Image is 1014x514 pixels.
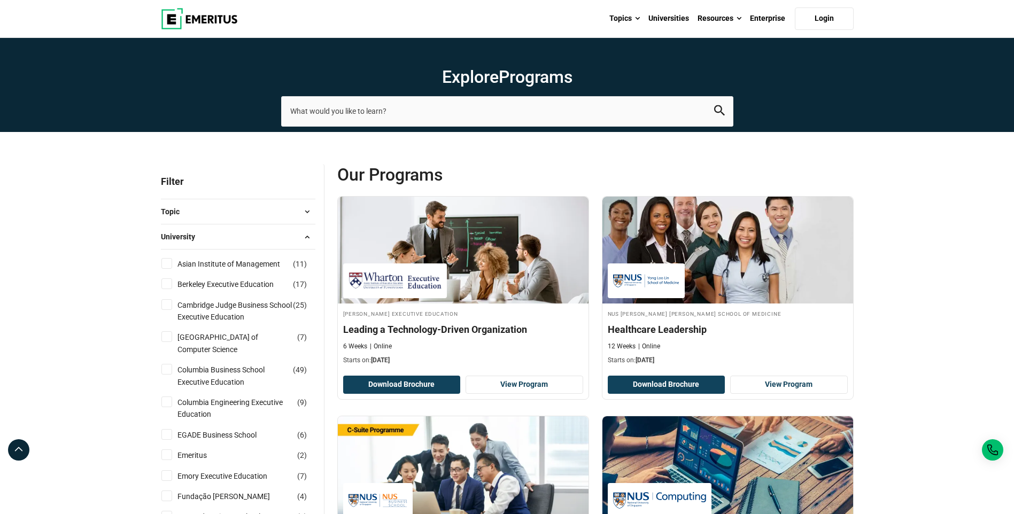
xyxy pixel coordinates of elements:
img: Healthcare Leadership | Online Leadership Course [602,197,853,303]
img: Wharton Executive Education [349,269,442,293]
a: Fundação [PERSON_NAME] [177,490,291,502]
a: Emory Executive Education [177,470,289,482]
a: Emeritus [177,449,228,461]
h4: Leading a Technology-Driven Organization [343,323,583,336]
img: Leading a Technology-Driven Organization | Online Leadership Course [338,197,589,303]
span: ( ) [293,364,307,376]
p: Online [638,342,660,351]
span: Programs [499,67,572,87]
span: ( ) [293,299,307,311]
span: 11 [296,260,304,268]
a: Cambridge Judge Business School Executive Education [177,299,314,323]
span: 7 [300,333,304,341]
button: Download Brochure [343,376,461,394]
button: Topic [161,204,315,220]
span: Our Programs [337,164,595,185]
a: View Program [466,376,583,394]
h4: NUS [PERSON_NAME] [PERSON_NAME] School of Medicine [608,309,848,318]
img: NUS Yong Loo Lin School of Medicine [613,269,679,293]
a: Leadership Course by Wharton Executive Education - September 30, 2025 Wharton Executive Education... [338,197,589,371]
span: ( ) [297,470,307,482]
button: search [714,105,725,118]
span: 9 [300,398,304,407]
span: ( ) [297,429,307,441]
p: 12 Weeks [608,342,636,351]
span: Topic [161,206,188,217]
a: search [714,108,725,118]
a: Columbia Engineering Executive Education [177,396,314,420]
span: 6 [300,431,304,439]
a: [GEOGRAPHIC_DATA] of Computer Science [177,331,314,355]
a: Leadership Course by NUS Yong Loo Lin School of Medicine - September 30, 2025 NUS Yong Loo Lin Sc... [602,197,853,371]
h4: [PERSON_NAME] Executive Education [343,309,583,318]
button: University [161,229,315,245]
span: University [161,231,204,243]
a: Login [795,7,854,30]
span: ( ) [297,490,307,502]
input: search-page [281,96,733,126]
a: Asian Institute of Management [177,258,301,270]
span: [DATE] [636,356,654,364]
p: 6 Weeks [343,342,367,351]
span: 2 [300,451,304,460]
img: National University of Singapore Business School Executive Education [349,488,407,512]
span: ( ) [297,396,307,408]
h1: Explore [281,66,733,88]
span: ( ) [293,278,307,290]
a: Berkeley Executive Education [177,278,295,290]
span: 49 [296,365,304,374]
span: 4 [300,492,304,501]
p: Starts on: [608,356,848,365]
span: ( ) [297,449,307,461]
span: [DATE] [371,356,390,364]
h4: Healthcare Leadership [608,323,848,336]
span: 17 [296,280,304,289]
a: EGADE Business School [177,429,278,441]
p: Starts on: [343,356,583,365]
span: ( ) [297,331,307,343]
span: ( ) [293,258,307,270]
span: 25 [296,301,304,309]
a: View Program [730,376,848,394]
a: Columbia Business School Executive Education [177,364,314,388]
p: Online [370,342,392,351]
span: 7 [300,472,304,480]
button: Download Brochure [608,376,725,394]
img: NUS School of Computing [613,488,706,512]
p: Filter [161,164,315,199]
